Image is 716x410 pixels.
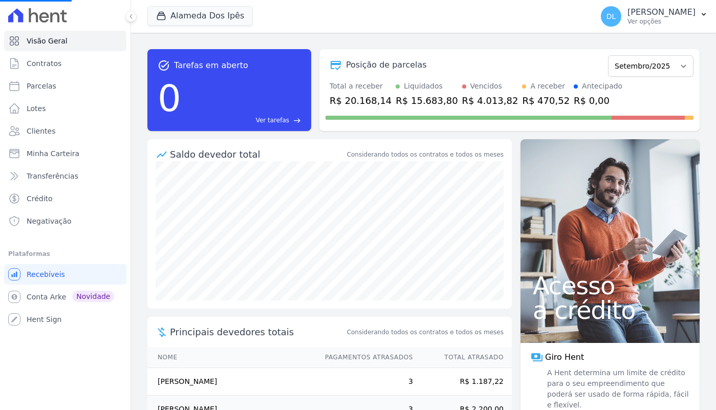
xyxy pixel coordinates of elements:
[170,147,345,161] div: Saldo devedor total
[533,298,687,322] span: a crédito
[158,72,181,125] div: 0
[170,325,345,339] span: Principais devedores totais
[347,150,504,159] div: Considerando todos os contratos e todos os meses
[606,13,616,20] span: DL
[4,264,126,285] a: Recebíveis
[27,193,53,204] span: Crédito
[330,81,392,92] div: Total a receber
[4,98,126,119] a: Lotes
[315,368,414,396] td: 3
[522,94,570,107] div: R$ 470,52
[396,94,458,107] div: R$ 15.683,80
[293,117,301,124] span: east
[330,94,392,107] div: R$ 20.168,14
[4,31,126,51] a: Visão Geral
[27,148,79,159] span: Minha Carteira
[470,81,502,92] div: Vencidos
[414,347,512,368] th: Total Atrasado
[4,287,126,307] a: Conta Arke Novidade
[404,81,443,92] div: Liquidados
[8,248,122,260] div: Plataformas
[27,36,68,46] span: Visão Geral
[582,81,622,92] div: Antecipado
[4,143,126,164] a: Minha Carteira
[4,76,126,96] a: Parcelas
[4,211,126,231] a: Negativação
[4,53,126,74] a: Contratos
[27,126,55,136] span: Clientes
[346,59,427,71] div: Posição de parcelas
[27,314,62,325] span: Hent Sign
[533,273,687,298] span: Acesso
[4,121,126,141] a: Clientes
[593,2,716,31] button: DL [PERSON_NAME] Ver opções
[574,94,622,107] div: R$ 0,00
[27,81,56,91] span: Parcelas
[158,59,170,72] span: task_alt
[315,347,414,368] th: Pagamentos Atrasados
[4,188,126,209] a: Crédito
[27,292,66,302] span: Conta Arke
[27,103,46,114] span: Lotes
[530,81,565,92] div: A receber
[4,309,126,330] a: Hent Sign
[414,368,512,396] td: R$ 1.187,22
[27,269,65,279] span: Recebíveis
[627,17,696,26] p: Ver opções
[72,291,114,302] span: Novidade
[347,328,504,337] span: Considerando todos os contratos e todos os meses
[627,7,696,17] p: [PERSON_NAME]
[27,58,61,69] span: Contratos
[4,166,126,186] a: Transferências
[27,171,78,181] span: Transferências
[147,368,315,396] td: [PERSON_NAME]
[462,94,518,107] div: R$ 4.013,82
[147,6,253,26] button: Alameda Dos Ipês
[256,116,289,125] span: Ver tarefas
[545,351,584,363] span: Giro Hent
[185,116,301,125] a: Ver tarefas east
[147,347,315,368] th: Nome
[27,216,72,226] span: Negativação
[174,59,248,72] span: Tarefas em aberto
